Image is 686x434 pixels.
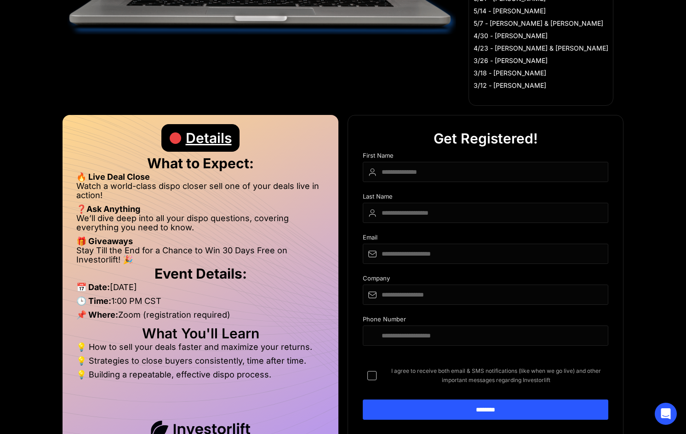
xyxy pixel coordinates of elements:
strong: Event Details: [154,265,247,282]
h2: What You'll Learn [76,329,325,338]
div: Get Registered! [434,125,538,152]
strong: 🕒 Time: [76,296,111,306]
strong: 📌 Where: [76,310,118,320]
div: Open Intercom Messenger [655,403,677,425]
div: Company [363,275,608,285]
div: Details [186,124,232,152]
div: Last Name [363,193,608,203]
div: Phone Number [363,316,608,325]
li: Watch a world-class dispo closer sell one of your deals live in action! [76,182,325,205]
li: We’ll dive deep into all your dispo questions, covering everything you need to know. [76,214,325,237]
li: 💡 Strategies to close buyers consistently, time after time. [76,356,325,370]
strong: 🎁 Giveaways [76,236,133,246]
li: Zoom (registration required) [76,310,325,324]
div: First Name [363,152,608,162]
div: Email [363,234,608,244]
li: 1:00 PM CST [76,297,325,310]
strong: ❓Ask Anything [76,204,140,214]
strong: 🔥 Live Deal Close [76,172,150,182]
strong: 📅 Date: [76,282,110,292]
span: I agree to receive both email & SMS notifications (like when we go live) and other important mess... [384,366,608,385]
li: [DATE] [76,283,325,297]
li: Stay Till the End for a Chance to Win 30 Days Free on Investorlift! 🎉 [76,246,325,264]
strong: What to Expect: [147,155,254,171]
li: 💡 How to sell your deals faster and maximize your returns. [76,343,325,356]
li: 💡 Building a repeatable, effective dispo process. [76,370,325,379]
